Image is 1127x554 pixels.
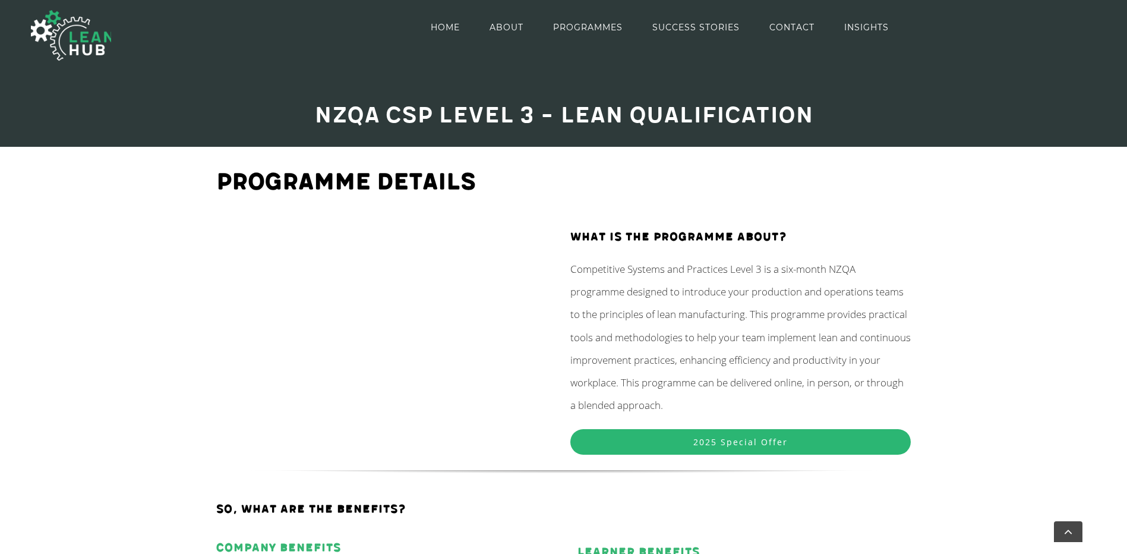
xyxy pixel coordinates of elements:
span: ABOUT [490,1,523,54]
span: 2025 Special Offer [693,436,788,448]
a: SUCCESS STORIES [652,1,740,53]
strong: So, what are the benefits? [216,502,406,516]
a: INSIGHTS [844,1,889,53]
span: HOME [431,1,460,54]
strong: What is the programme about? [570,230,787,244]
a: HOME [431,1,460,53]
a: 2025 Special Offer [570,429,911,455]
strong: Programme details [216,168,476,196]
nav: Main Menu [431,1,889,53]
span: INSIGHTS [844,1,889,54]
a: CONTACT [769,1,815,53]
span: Competitive Systems and Practices Level 3 is a six-month NZQA programme designed to introduce you... [570,262,911,413]
span: CONTACT [769,1,815,54]
a: PROGRAMMES [553,1,623,53]
a: ABOUT [490,1,523,53]
iframe: NZQA CSP L3 Lean Education [216,225,555,404]
span: SUCCESS STORIES [652,1,740,54]
span: NZQA CSP Level 3 – Lean Qualification [314,102,813,130]
span: PROGRAMMES [553,1,623,54]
